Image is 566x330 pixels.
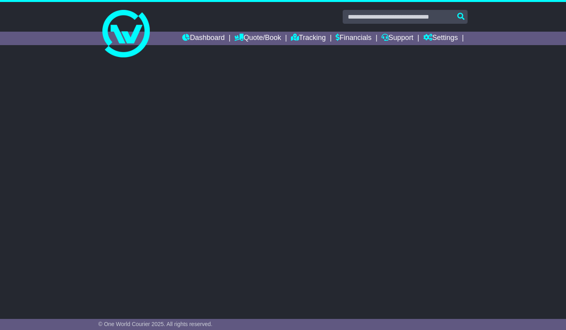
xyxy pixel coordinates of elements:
span: © One World Courier 2025. All rights reserved. [98,321,213,327]
a: Settings [423,32,458,45]
a: Tracking [291,32,326,45]
a: Dashboard [182,32,225,45]
a: Financials [336,32,372,45]
a: Support [381,32,413,45]
a: Quote/Book [234,32,281,45]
